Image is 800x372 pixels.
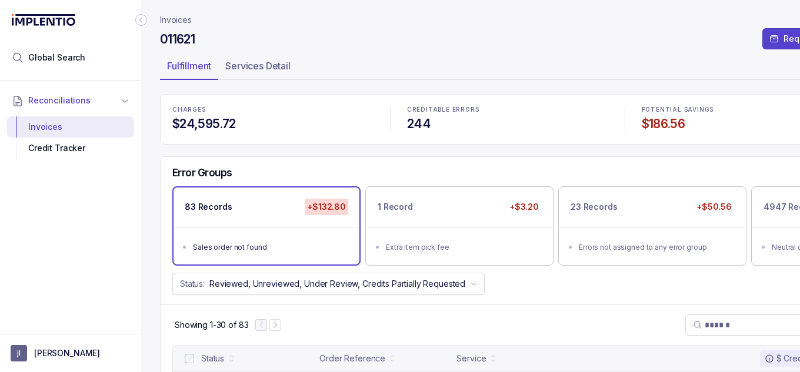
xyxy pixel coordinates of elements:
div: Errors not assigned to any error group [579,242,733,253]
h4: $24,595.72 [172,116,374,132]
p: Status: [180,278,205,290]
button: Reconciliations [7,88,134,113]
p: 23 Records [571,201,618,213]
nav: breadcrumb [160,14,192,26]
div: Remaining page entries [175,319,248,331]
h4: 244 [407,116,608,132]
input: checkbox-checkbox [185,354,194,363]
div: Order Reference [319,353,385,364]
li: Tab Services Detail [218,56,298,80]
div: Service [456,353,486,364]
p: CHARGES [172,106,374,113]
div: Sales order not found [193,242,347,253]
p: 1 Record [378,201,413,213]
h4: 011621 [160,31,195,48]
p: Showing 1-30 of 83 [175,319,248,331]
div: Status [201,353,224,364]
p: CREDITABLE ERRORS [407,106,608,113]
p: +$132.80 [305,199,348,215]
p: 83 Records [185,201,232,213]
div: Invoices [16,116,125,138]
p: Reviewed, Unreviewed, Under Review, Credits Partially Requested [209,278,465,290]
p: +$3.20 [507,199,541,215]
div: Reconciliations [7,114,134,162]
div: Extra item pick fee [386,242,540,253]
span: Reconciliations [28,95,91,106]
p: [PERSON_NAME] [34,347,100,359]
li: Tab Fulfillment [160,56,218,80]
span: Global Search [28,52,85,63]
span: User initials [11,345,27,361]
button: Status:Reviewed, Unreviewed, Under Review, Credits Partially Requested [172,273,485,295]
button: User initials[PERSON_NAME] [11,345,131,361]
p: Fulfillment [167,59,211,73]
h5: Error Groups [172,166,232,179]
button: Next Page [269,319,281,331]
p: Services Detail [225,59,291,73]
p: +$50.56 [694,199,734,215]
div: Credit Tracker [16,138,125,159]
a: Invoices [160,14,192,26]
div: Collapse Icon [134,13,148,27]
